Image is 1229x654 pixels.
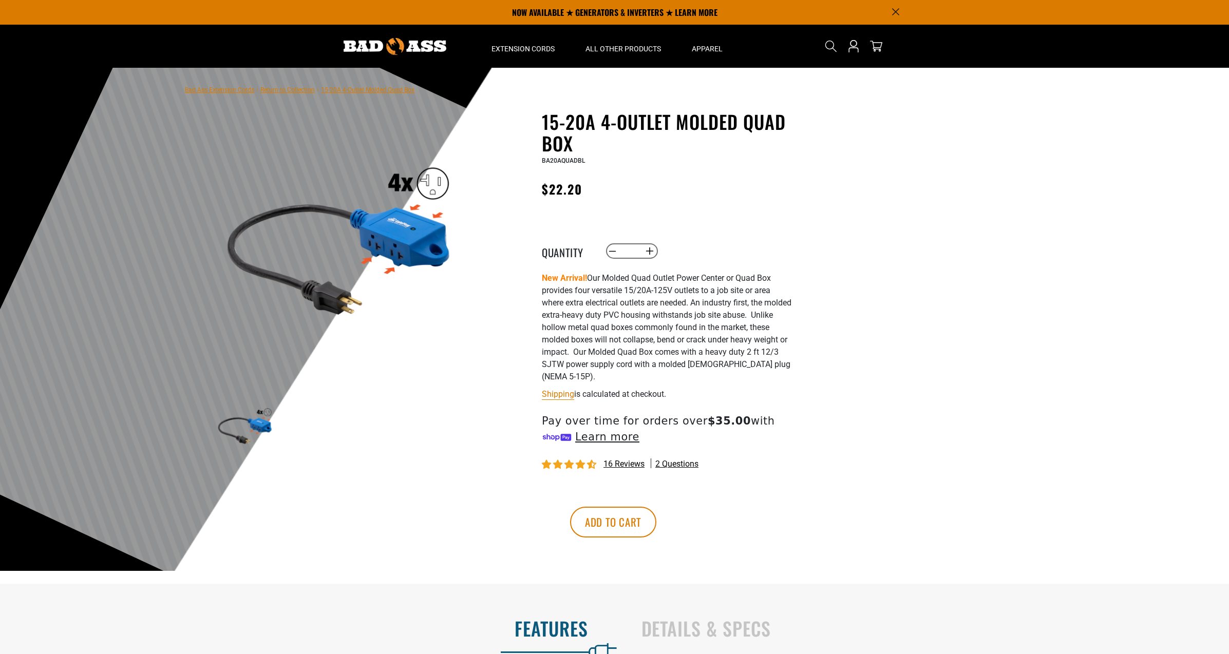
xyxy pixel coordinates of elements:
h1: 15-20A 4-Outlet Molded Quad Box [542,111,793,154]
span: $22.20 [542,180,582,198]
span: All Other Products [585,44,661,53]
strong: New Arrival! [542,273,587,283]
a: Return to Collection [260,86,315,93]
span: › [317,86,319,93]
h2: Features [22,618,588,639]
a: Bad Ass Extension Cords [185,86,254,93]
nav: breadcrumbs [185,83,414,95]
img: Bad Ass Extension Cords [344,38,446,55]
span: BA20AQUADBL [542,157,585,164]
span: 2 questions [655,458,698,470]
span: 4.44 stars [542,460,598,470]
summary: All Other Products [570,25,676,68]
label: Quantity [542,244,593,258]
span: › [256,86,258,93]
div: is calculated at checkout. [542,387,793,401]
p: Our Molded Quad Outlet Power Center or Quad Box provides four versatile 15/20A-125V outlets to a ... [542,272,793,383]
a: Shipping [542,389,574,399]
span: Apparel [692,44,723,53]
span: 15-20A 4-Outlet Molded Quad Box [321,86,414,93]
summary: Extension Cords [476,25,570,68]
h2: Details & Specs [641,618,1208,639]
button: Add to cart [570,507,656,537]
summary: Apparel [676,25,738,68]
span: Extension Cords [491,44,555,53]
span: 16 reviews [603,459,645,469]
summary: Search [823,38,839,54]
